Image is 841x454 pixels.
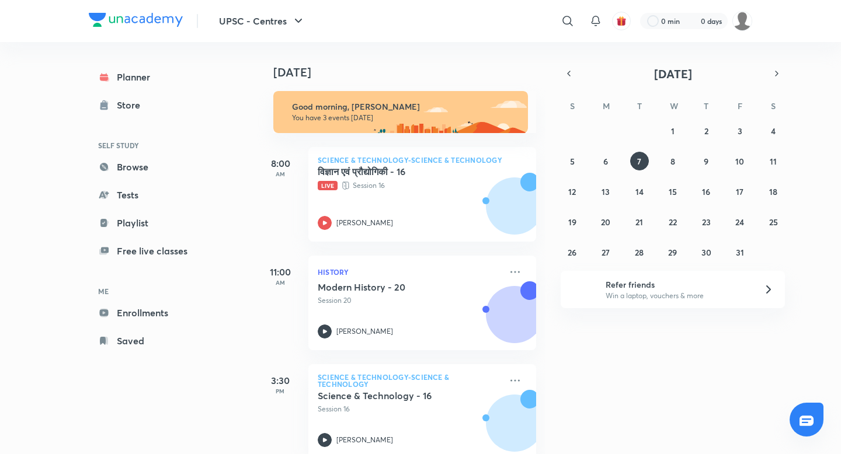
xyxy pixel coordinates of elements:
button: October 20, 2025 [596,212,615,231]
h5: 11:00 [257,265,304,279]
p: [PERSON_NAME] [336,218,393,228]
img: Company Logo [89,13,183,27]
p: Science & Technology-Science & Technology [318,373,501,387]
button: October 23, 2025 [697,212,715,231]
abbr: October 3, 2025 [738,125,742,137]
p: [PERSON_NAME] [336,435,393,445]
abbr: Wednesday [670,100,678,111]
h6: Refer friends [606,278,749,291]
h6: SELF STUDY [89,135,224,155]
p: Session 16 [318,180,501,191]
abbr: Tuesday [637,100,642,111]
a: Enrollments [89,301,224,324]
button: October 7, 2025 [630,152,649,170]
abbr: October 17, 2025 [736,186,743,197]
button: October 11, 2025 [764,152,783,170]
button: October 31, 2025 [731,243,749,261]
abbr: October 21, 2025 [635,216,643,228]
abbr: October 14, 2025 [635,186,644,197]
abbr: October 31, 2025 [736,247,744,258]
p: PM [257,387,304,394]
p: History [318,265,501,279]
button: October 24, 2025 [731,212,749,231]
abbr: October 7, 2025 [637,156,641,167]
button: UPSC - Centres [212,9,312,33]
p: You have 3 events [DATE] [292,113,517,123]
abbr: October 29, 2025 [668,247,677,258]
abbr: Friday [738,100,742,111]
button: [DATE] [577,65,769,82]
h6: Good morning, [PERSON_NAME] [292,102,517,112]
abbr: October 20, 2025 [601,216,610,228]
button: October 30, 2025 [697,243,715,261]
abbr: October 18, 2025 [769,186,777,197]
abbr: October 26, 2025 [568,247,576,258]
button: October 6, 2025 [596,152,615,170]
p: AM [257,170,304,177]
abbr: October 8, 2025 [670,156,675,167]
abbr: October 9, 2025 [704,156,708,167]
abbr: Sunday [570,100,575,111]
button: October 25, 2025 [764,212,783,231]
a: Tests [89,183,224,207]
button: October 29, 2025 [663,243,682,261]
abbr: Saturday [771,100,776,111]
button: October 13, 2025 [596,182,615,201]
abbr: Monday [603,100,610,111]
abbr: October 19, 2025 [568,216,576,228]
abbr: October 27, 2025 [602,247,610,258]
button: October 26, 2025 [563,243,582,261]
button: October 9, 2025 [697,152,715,170]
abbr: October 23, 2025 [702,216,711,228]
abbr: October 6, 2025 [603,156,608,167]
abbr: October 22, 2025 [669,216,677,228]
span: Live [318,181,338,190]
abbr: October 11, 2025 [770,156,777,167]
h5: विज्ञान एवं प्रौद्योगिकी - 16 [318,166,463,177]
abbr: Thursday [704,100,708,111]
p: Session 20 [318,295,501,306]
img: streak [687,15,698,27]
button: October 15, 2025 [663,182,682,201]
a: Planner [89,65,224,89]
p: [PERSON_NAME] [336,326,393,337]
img: morning [273,91,528,133]
button: October 1, 2025 [663,121,682,140]
button: avatar [612,12,631,30]
button: October 18, 2025 [764,182,783,201]
abbr: October 15, 2025 [669,186,677,197]
button: October 27, 2025 [596,243,615,261]
p: AM [257,279,304,286]
abbr: October 30, 2025 [701,247,711,258]
button: October 5, 2025 [563,152,582,170]
button: October 4, 2025 [764,121,783,140]
p: Science & Technology-Science & Technology [318,156,527,163]
a: Saved [89,329,224,352]
a: Store [89,93,224,117]
button: October 17, 2025 [731,182,749,201]
p: Session 16 [318,404,501,414]
p: Win a laptop, vouchers & more [606,291,749,301]
abbr: October 10, 2025 [735,156,744,167]
abbr: October 4, 2025 [771,125,776,137]
img: referral [570,278,593,301]
a: Playlist [89,211,224,235]
h6: ME [89,281,224,301]
button: October 28, 2025 [630,243,649,261]
button: October 10, 2025 [731,152,749,170]
button: October 21, 2025 [630,212,649,231]
h5: Modern History - 20 [318,281,463,293]
img: Vikas Mishra [732,11,752,31]
button: October 12, 2025 [563,182,582,201]
h5: 3:30 [257,373,304,387]
a: Browse [89,155,224,179]
h5: 8:00 [257,156,304,170]
img: avatar [616,16,627,26]
button: October 14, 2025 [630,182,649,201]
button: October 16, 2025 [697,182,715,201]
h4: [DATE] [273,65,548,79]
button: October 22, 2025 [663,212,682,231]
a: Company Logo [89,13,183,30]
button: October 2, 2025 [697,121,715,140]
button: October 3, 2025 [731,121,749,140]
